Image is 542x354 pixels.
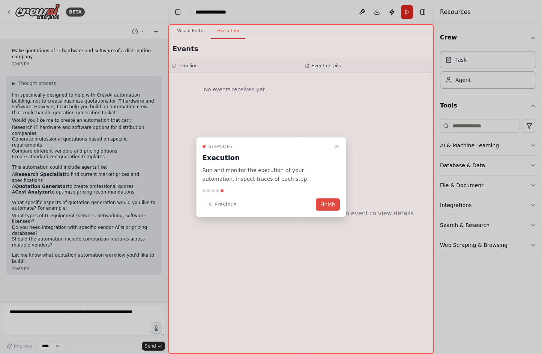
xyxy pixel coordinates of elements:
button: Finish [316,198,340,210]
h3: Execution [203,153,331,163]
span: Step 5 of 5 [209,144,233,150]
button: Hide left sidebar [173,7,183,17]
button: Previous [203,198,241,210]
button: Close walkthrough [332,142,341,151]
p: Run and monitor the execution of your automation, inspect traces of each step. [203,166,331,183]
